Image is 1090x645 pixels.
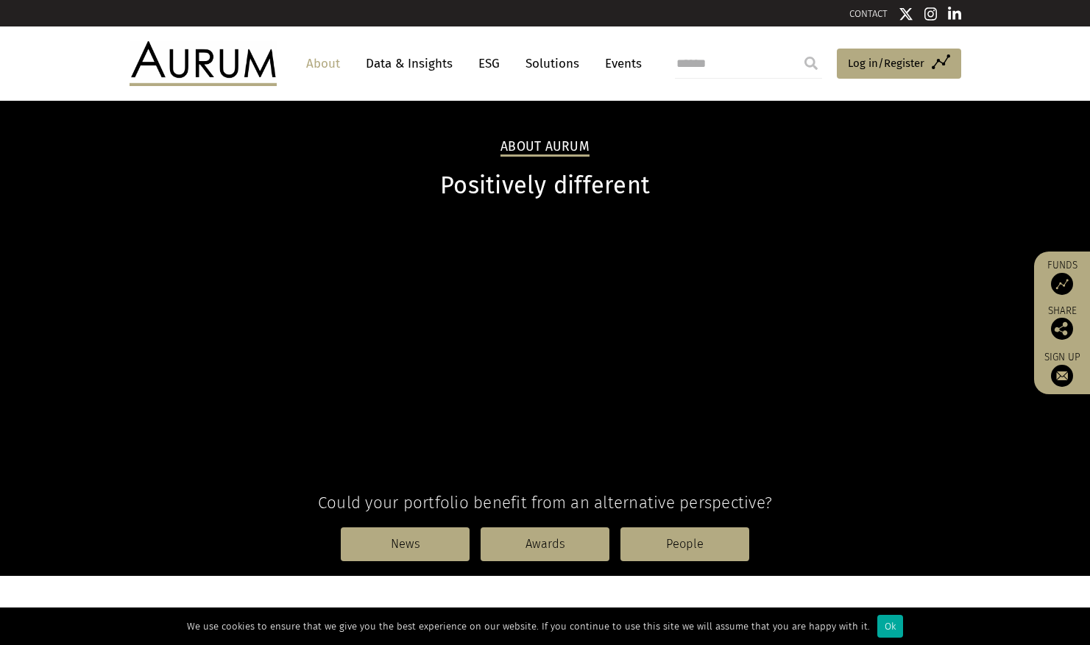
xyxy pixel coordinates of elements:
[598,50,642,77] a: Events
[1051,318,1073,340] img: Share this post
[1041,306,1083,340] div: Share
[924,7,938,21] img: Instagram icon
[837,49,961,79] a: Log in/Register
[1051,365,1073,387] img: Sign up to our newsletter
[518,50,587,77] a: Solutions
[1041,259,1083,295] a: Funds
[358,50,460,77] a: Data & Insights
[130,41,277,85] img: Aurum
[481,527,609,561] a: Awards
[500,139,590,157] h2: About Aurum
[471,50,507,77] a: ESG
[849,8,888,19] a: CONTACT
[341,527,470,561] a: News
[130,493,961,513] h4: Could your portfolio benefit from an alternative perspective?
[620,527,749,561] a: People
[877,615,903,638] div: Ok
[796,49,826,78] input: Submit
[1051,273,1073,295] img: Access Funds
[299,50,347,77] a: About
[848,54,924,72] span: Log in/Register
[130,171,961,200] h1: Positively different
[948,7,961,21] img: Linkedin icon
[1041,351,1083,387] a: Sign up
[899,7,913,21] img: Twitter icon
